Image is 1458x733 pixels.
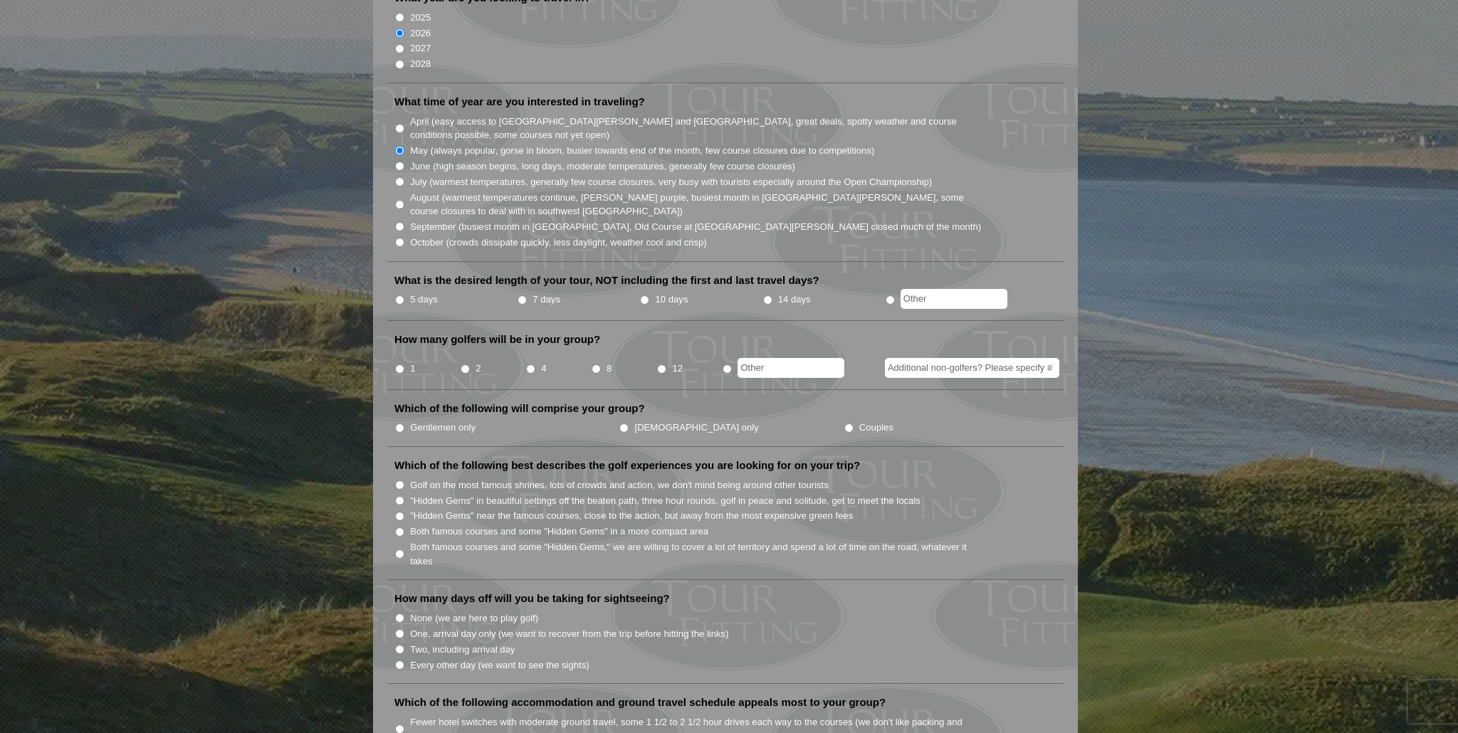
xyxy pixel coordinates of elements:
[859,421,893,435] label: Couples
[778,292,811,307] label: 14 days
[476,362,481,376] label: 2
[410,658,589,673] label: Every other day (we want to see the sights)
[410,509,853,523] label: "Hidden Gems" near the famous courses, close to the action, but away from the most expensive gree...
[410,26,431,41] label: 2026
[410,524,708,539] label: Both famous courses and some "Hidden Gems" in a more compact area
[410,643,515,657] label: Two, including arrival day
[410,175,932,189] label: July (warmest temperatures, generally few course closures, very busy with tourists especially aro...
[410,191,982,218] label: August (warmest temperatures continue, [PERSON_NAME] purple, busiest month in [GEOGRAPHIC_DATA][P...
[541,362,546,376] label: 4
[394,273,819,288] label: What is the desired length of your tour, NOT including the first and last travel days?
[410,220,981,234] label: September (busiest month in [GEOGRAPHIC_DATA], Old Course at [GEOGRAPHIC_DATA][PERSON_NAME] close...
[394,401,645,416] label: Which of the following will comprise your group?
[410,421,476,435] label: Gentlemen only
[672,362,683,376] label: 12
[410,540,982,568] label: Both famous courses and some "Hidden Gems," we are willing to cover a lot of territory and spend ...
[410,494,921,508] label: "Hidden Gems" in beautiful settings off the beaten path, three hour rounds, golf in peace and sol...
[410,478,829,492] label: Golf on the most famous shrines, lots of crowds and action, we don't mind being around other tour...
[410,41,431,56] label: 2027
[635,421,759,435] label: [DEMOGRAPHIC_DATA] only
[410,144,874,158] label: May (always popular, gorse in bloom, busier towards end of the month, few course closures due to ...
[410,159,795,174] label: June (high season begins, long days, moderate temperatures, generally few course closures)
[656,292,688,307] label: 10 days
[901,289,1007,309] input: Other
[410,292,438,307] label: 5 days
[394,332,600,347] label: How many golfers will be in your group?
[394,95,645,109] label: What time of year are you interested in traveling?
[394,695,886,710] label: Which of the following accommodation and ground travel schedule appeals most to your group?
[410,57,431,71] label: 2028
[738,358,844,378] input: Other
[410,627,728,641] label: One, arrival day only (we want to recover from the trip before hitting the links)
[394,591,670,606] label: How many days off will you be taking for sightseeing?
[410,611,538,626] label: None (we are here to play golf)
[533,292,560,307] label: 7 days
[885,358,1059,378] input: Additional non-golfers? Please specify #
[607,362,612,376] label: 8
[410,236,707,250] label: October (crowds dissipate quickly, less daylight, weather cool and crisp)
[410,362,415,376] label: 1
[410,11,431,25] label: 2025
[410,115,982,142] label: April (easy access to [GEOGRAPHIC_DATA][PERSON_NAME] and [GEOGRAPHIC_DATA], great deals, spotty w...
[394,458,860,473] label: Which of the following best describes the golf experiences you are looking for on your trip?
